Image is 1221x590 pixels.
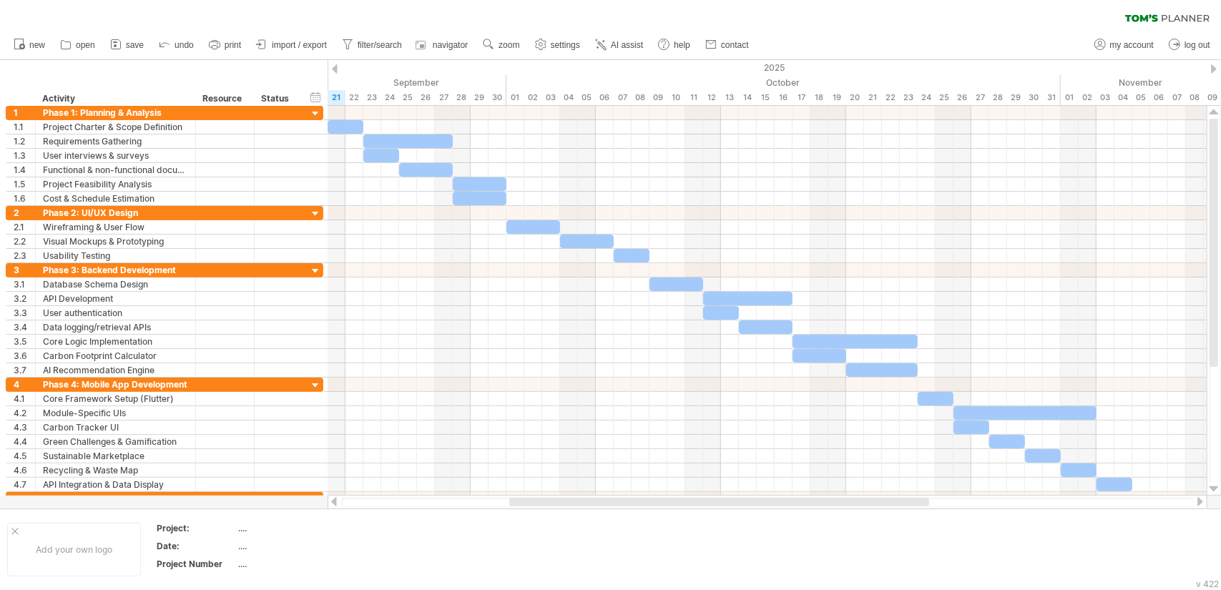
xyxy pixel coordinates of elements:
[43,235,188,248] div: Visual Mockups & Prototyping
[14,306,35,320] div: 3.3
[524,90,542,105] div: Thursday, 2 October 2025
[14,392,35,405] div: 4.1
[363,90,381,105] div: Tuesday, 23 September 2025
[531,36,584,54] a: settings
[1196,579,1219,589] div: v 422
[252,36,331,54] a: import / export
[703,90,721,105] div: Sunday, 12 October 2025
[14,335,35,348] div: 3.5
[57,36,99,54] a: open
[435,90,453,105] div: Saturday, 27 September 2025
[775,90,793,105] div: Thursday, 16 October 2025
[29,40,45,50] span: new
[157,558,235,570] div: Project Number
[43,149,188,162] div: User interviews & surveys
[757,90,775,105] div: Wednesday, 15 October 2025
[14,149,35,162] div: 1.3
[739,90,757,105] div: Tuesday, 14 October 2025
[238,522,358,534] div: ....
[14,378,35,391] div: 4
[202,92,246,106] div: Resource
[614,90,632,105] div: Tuesday, 7 October 2025
[499,40,519,50] span: zoom
[43,277,188,291] div: Database Schema Design
[43,192,188,205] div: Cost & Schedule Estimation
[43,392,188,405] div: Core Framework Setup (Flutter)
[14,177,35,191] div: 1.5
[43,220,188,234] div: Wireframing & User Flow
[14,192,35,205] div: 1.6
[1110,40,1154,50] span: my account
[338,36,406,54] a: filter/search
[272,40,327,50] span: import / export
[1165,36,1215,54] a: log out
[578,90,596,105] div: Sunday, 5 October 2025
[14,249,35,262] div: 2.3
[43,320,188,334] div: Data logging/retrieval APIs
[328,90,345,105] div: Sunday, 21 September 2025
[506,75,1061,90] div: October 2025
[14,463,35,477] div: 4.6
[560,90,578,105] div: Saturday, 4 October 2025
[126,40,144,50] span: save
[345,90,363,105] div: Monday, 22 September 2025
[1185,40,1210,50] span: log out
[685,90,703,105] div: Saturday, 11 October 2025
[479,36,524,54] a: zoom
[157,540,235,552] div: Date:
[14,292,35,305] div: 3.2
[810,90,828,105] div: Saturday, 18 October 2025
[261,92,293,106] div: Status
[43,478,188,491] div: API Integration & Data Display
[882,90,900,105] div: Wednesday, 22 October 2025
[43,134,188,148] div: Requirements Gathering
[1186,90,1204,105] div: Saturday, 8 November 2025
[43,177,188,191] div: Project Feasibility Analysis
[989,90,1007,105] div: Tuesday, 28 October 2025
[14,235,35,248] div: 2.2
[1132,90,1150,105] div: Wednesday, 5 November 2025
[1097,90,1114,105] div: Monday, 3 November 2025
[900,90,918,105] div: Thursday, 23 October 2025
[417,90,435,105] div: Friday, 26 September 2025
[43,249,188,262] div: Usability Testing
[721,40,749,50] span: contact
[1025,90,1043,105] div: Thursday, 30 October 2025
[611,40,643,50] span: AI assist
[1091,36,1158,54] a: my account
[1043,90,1061,105] div: Friday, 31 October 2025
[489,90,506,105] div: Tuesday, 30 September 2025
[43,206,188,220] div: Phase 2: UI/UX Design
[433,40,468,50] span: navigator
[721,90,739,105] div: Monday, 13 October 2025
[14,449,35,463] div: 4.5
[43,306,188,320] div: User authentication
[667,90,685,105] div: Friday, 10 October 2025
[14,277,35,291] div: 3.1
[596,90,614,105] div: Monday, 6 October 2025
[358,40,402,50] span: filter/search
[14,206,35,220] div: 2
[14,134,35,148] div: 1.2
[43,106,188,119] div: Phase 1: Planning & Analysis
[43,421,188,434] div: Carbon Tracker UI
[14,320,35,334] div: 3.4
[14,106,35,119] div: 1
[7,523,141,576] div: Add your own logo
[413,36,472,54] a: navigator
[155,36,198,54] a: undo
[157,522,235,534] div: Project:
[43,363,188,377] div: AI Recommendation Engine
[399,90,417,105] div: Thursday, 25 September 2025
[43,406,188,420] div: Module-Specific UIs
[14,406,35,420] div: 4.2
[43,378,188,391] div: Phase 4: Mobile App Development
[542,90,560,105] div: Friday, 3 October 2025
[205,36,245,54] a: print
[592,36,647,54] a: AI assist
[10,36,49,54] a: new
[43,435,188,448] div: Green Challenges & Gamification
[238,540,358,552] div: ....
[828,90,846,105] div: Sunday, 19 October 2025
[43,120,188,134] div: Project Charter & Scope Definition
